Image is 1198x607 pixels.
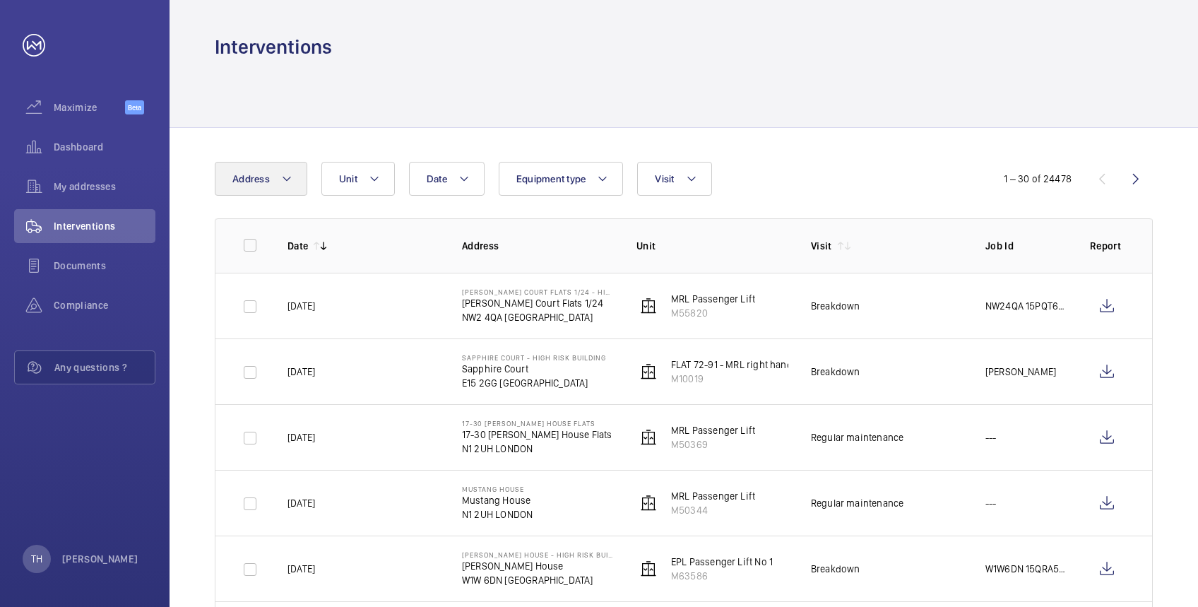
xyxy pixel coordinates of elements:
p: W1W 6DN [GEOGRAPHIC_DATA] [462,573,614,587]
p: [PERSON_NAME] Court Flats 1/24 - High Risk Building [462,288,614,296]
span: Maximize [54,100,125,114]
p: [DATE] [287,496,315,510]
span: Visit [655,173,674,184]
p: --- [985,430,997,444]
button: Address [215,162,307,196]
p: TH [31,552,42,566]
p: N1 2UH LONDON [462,507,533,521]
div: Breakdown [811,562,860,576]
p: N1 2UH LONDON [462,442,612,456]
span: Beta [125,100,144,114]
button: Date [409,162,485,196]
p: MRL Passenger Lift [671,489,755,503]
p: MRL Passenger Lift [671,292,755,306]
p: M50369 [671,437,755,452]
p: M63586 [671,569,773,583]
p: Sapphire Court - High Risk Building [462,353,606,362]
h1: Interventions [215,34,332,60]
p: [PERSON_NAME] Court Flats 1/24 [462,296,614,310]
p: [PERSON_NAME] House [462,559,614,573]
p: Address [462,239,614,253]
p: M55820 [671,306,755,320]
p: [PERSON_NAME] [985,365,1056,379]
div: Breakdown [811,299,860,313]
p: NW24QA 15PQT6H/PH [985,299,1067,313]
span: Documents [54,259,155,273]
p: Date [287,239,308,253]
p: [DATE] [287,299,315,313]
p: W1W6DN 15QRA5F/EA [985,562,1067,576]
p: M50344 [671,503,755,517]
p: Sapphire Court [462,362,606,376]
p: FLAT 72-91 - MRL right hand side - 10 Floors [671,358,861,372]
p: 17-30 [PERSON_NAME] House Flats [462,428,612,442]
p: --- [985,496,997,510]
button: Unit [321,162,395,196]
p: MRL Passenger Lift [671,423,755,437]
div: Regular maintenance [811,496,903,510]
div: Regular maintenance [811,430,903,444]
p: Visit [811,239,832,253]
p: M10019 [671,372,861,386]
span: My addresses [54,179,155,194]
div: 1 – 30 of 24478 [1004,172,1072,186]
img: elevator.svg [640,363,657,380]
button: Visit [637,162,711,196]
p: [DATE] [287,562,315,576]
img: elevator.svg [640,495,657,512]
p: Job Id [985,239,1067,253]
span: Dashboard [54,140,155,154]
span: Compliance [54,298,155,312]
p: NW2 4QA [GEOGRAPHIC_DATA] [462,310,614,324]
p: 17-30 [PERSON_NAME] House Flats [462,419,612,428]
button: Equipment type [499,162,624,196]
img: elevator.svg [640,560,657,577]
span: Any questions ? [54,360,155,375]
p: Unit [636,239,788,253]
div: Breakdown [811,365,860,379]
p: Mustang House [462,485,533,493]
p: [PERSON_NAME] [62,552,138,566]
p: E15 2GG [GEOGRAPHIC_DATA] [462,376,606,390]
p: [DATE] [287,430,315,444]
p: [DATE] [287,365,315,379]
img: elevator.svg [640,429,657,446]
p: EPL Passenger Lift No 1 [671,555,773,569]
span: Date [427,173,447,184]
img: elevator.svg [640,297,657,314]
span: Unit [339,173,357,184]
span: Interventions [54,219,155,233]
span: Equipment type [516,173,586,184]
p: Mustang House [462,493,533,507]
p: Report [1090,239,1124,253]
span: Address [232,173,270,184]
p: [PERSON_NAME] House - High Risk Building [462,550,614,559]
